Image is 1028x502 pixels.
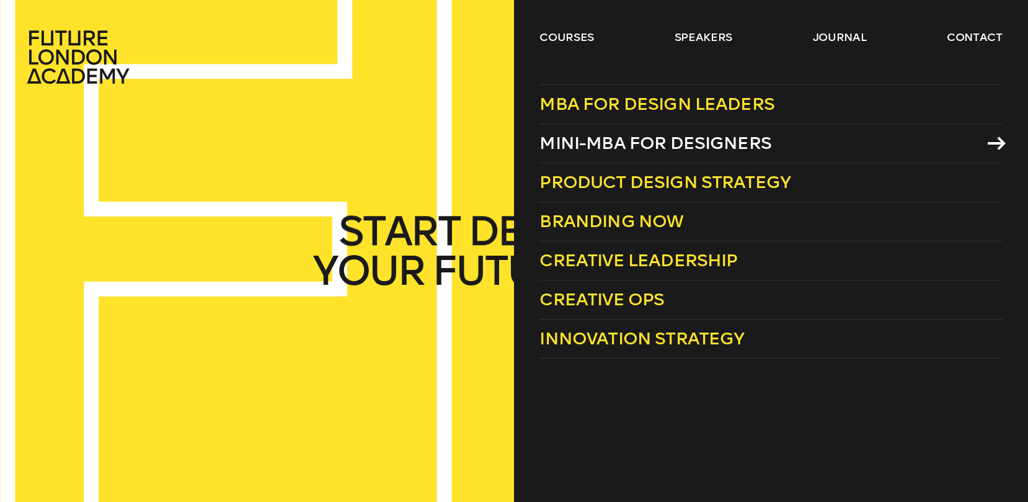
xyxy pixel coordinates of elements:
[539,133,771,153] span: Mini-MBA for Designers
[539,241,1002,280] a: Creative Leadership
[539,163,1002,202] a: Product Design Strategy
[539,30,594,45] a: courses
[539,250,737,271] span: Creative Leadership
[675,30,732,45] a: speakers
[539,202,1002,241] a: Branding Now
[539,280,1002,320] a: Creative Ops
[539,320,1002,359] a: Innovation Strategy
[539,172,791,192] span: Product Design Strategy
[947,30,1003,45] a: contact
[539,84,1002,124] a: MBA for Design Leaders
[813,30,867,45] a: journal
[539,211,683,231] span: Branding Now
[539,124,1002,163] a: Mini-MBA for Designers
[539,94,774,114] span: MBA for Design Leaders
[539,289,664,310] span: Creative Ops
[539,328,744,349] span: Innovation Strategy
